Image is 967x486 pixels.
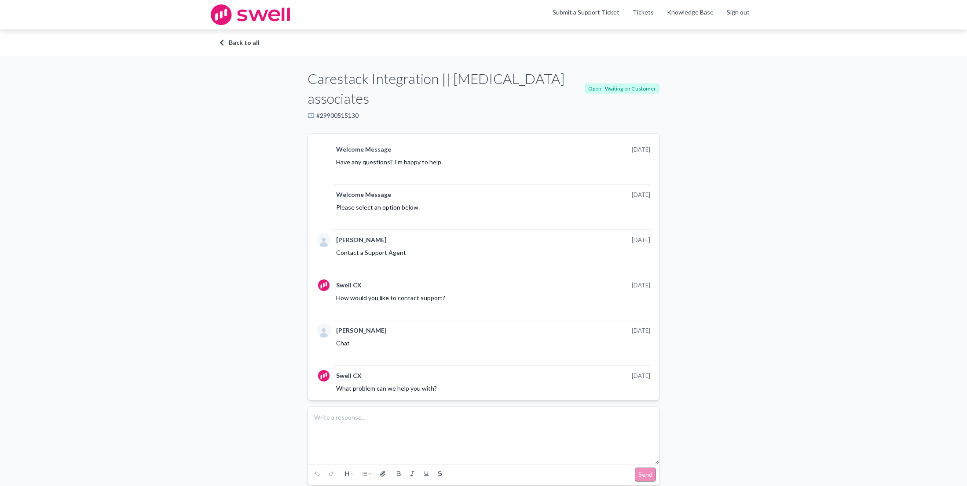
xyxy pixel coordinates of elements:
[546,8,756,22] nav: Swell CX Support
[727,8,750,17] a: Sign out
[553,8,619,16] a: Submit a Support Ticket
[336,190,391,199] span: Welcome Message
[317,278,331,292] div: Swell CX
[336,384,650,393] div: What problem can we help you with?
[336,248,650,257] div: Contact a Support Agent
[632,372,650,380] time: [DATE]
[220,38,747,47] a: Back to all
[336,145,391,154] span: Welcome Message
[632,326,650,334] time: [DATE]
[336,236,387,244] span: [PERSON_NAME]
[632,236,650,244] time: [DATE]
[211,4,290,25] img: swell
[336,157,650,167] div: Have any questions? I'm happy to help.
[317,142,331,156] div: Welcome Message
[317,233,331,247] div: Eric
[336,371,362,380] span: Swell CX
[336,326,387,335] span: [PERSON_NAME]
[336,293,650,302] div: How would you like to contact support?
[633,8,654,17] a: Tickets
[336,338,650,348] div: Chat
[626,8,756,22] div: Navigation Menu
[336,281,362,290] span: Swell CX
[317,369,331,383] div: Swell CX
[585,83,659,94] span: Open - Waiting on Customer
[632,191,650,199] time: [DATE]
[546,8,756,22] ul: Main menu
[308,111,659,120] div: # 29900515130
[632,281,650,289] time: [DATE]
[667,8,714,17] a: Knowledge Base
[308,69,585,109] h1: Carestack Integration || [MEDICAL_DATA] associates
[317,188,331,202] div: Welcome Message
[317,323,331,337] div: Eric
[336,203,650,212] div: Please select an option below.
[632,145,650,153] time: [DATE]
